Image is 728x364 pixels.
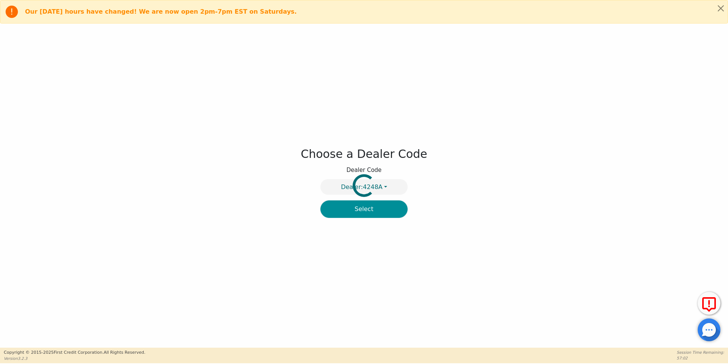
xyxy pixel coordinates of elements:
button: Report Error to FCC [698,292,720,315]
p: Session Time Remaining: [677,350,724,355]
p: Copyright © 2015- 2025 First Credit Corporation. [4,350,145,356]
b: Our [DATE] hours have changed! We are now open 2pm-7pm EST on Saturdays. [25,8,297,15]
button: Close alert [714,0,728,16]
p: 57:02 [677,355,724,361]
span: All Rights Reserved. [104,350,145,355]
p: Version 3.2.3 [4,356,145,361]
